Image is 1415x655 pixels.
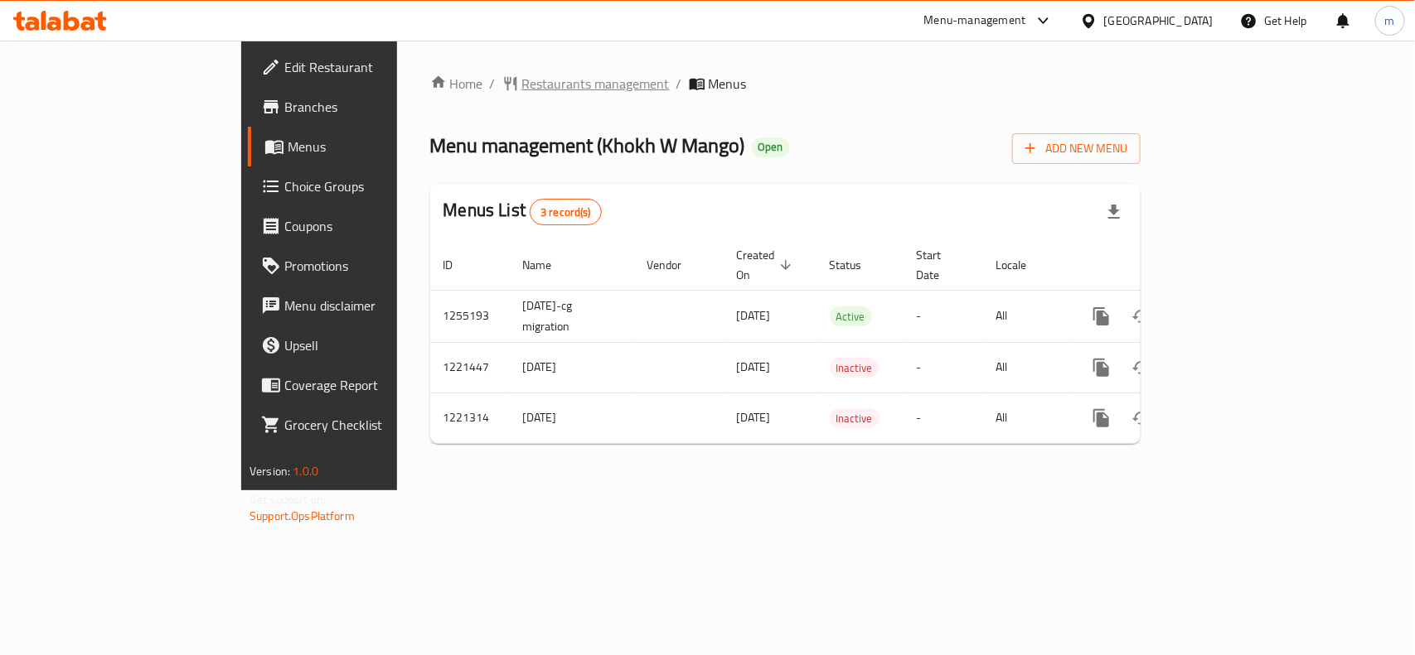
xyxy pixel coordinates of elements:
span: Menus [709,74,747,94]
span: Menus [288,137,464,157]
span: Edit Restaurant [284,57,464,77]
div: Menu-management [924,11,1026,31]
button: more [1082,296,1122,336]
span: Version: [250,460,290,482]
div: Open [752,137,790,157]
span: Upsell [284,335,464,355]
button: more [1082,348,1122,388]
span: Start Date [917,245,963,285]
span: Open [752,140,790,154]
button: Add New Menu [1012,133,1141,164]
span: [DATE] [737,407,771,428]
span: Choice Groups [284,176,464,196]
button: Change Status [1122,348,1161,388]
span: Get support on: [250,489,326,510]
span: Created On [737,245,797,285]
span: Restaurants management [522,74,670,94]
td: - [904,342,983,393]
span: [DATE] [737,305,771,326]
div: Total records count [530,199,602,225]
span: 1.0.0 [293,460,318,482]
a: Coupons [248,206,477,246]
td: All [983,393,1069,443]
span: Inactive [830,359,880,378]
a: Promotions [248,246,477,286]
td: All [983,290,1069,342]
th: Actions [1069,240,1254,291]
table: enhanced table [430,240,1254,444]
span: Grocery Checklist [284,415,464,435]
td: [DATE] [510,342,634,393]
td: - [904,393,983,443]
div: [GEOGRAPHIC_DATA] [1104,12,1214,30]
td: All [983,342,1069,393]
span: Locale [996,255,1049,275]
span: Inactive [830,409,880,428]
a: Coverage Report [248,365,477,405]
div: Inactive [830,358,880,378]
span: Branches [284,97,464,117]
button: Change Status [1122,296,1161,336]
a: Grocery Checklist [248,405,477,445]
span: [DATE] [737,356,771,378]
a: Branches [248,87,477,127]
td: [DATE]-cg migration [510,290,634,342]
button: Change Status [1122,398,1161,438]
a: Support.OpsPlatform [250,505,355,527]
span: Menu management ( Khokh W Mango ) [430,127,745,164]
a: Edit Restaurant [248,47,477,87]
span: 3 record(s) [531,205,601,220]
span: Name [523,255,574,275]
a: Menu disclaimer [248,286,477,325]
span: Menu disclaimer [284,296,464,315]
nav: breadcrumb [430,74,1141,94]
a: Menus [248,127,477,166]
span: Add New Menu [1025,138,1127,159]
span: m [1385,12,1395,30]
h2: Menus List [443,198,602,225]
li: / [676,74,682,94]
a: Restaurants management [502,74,670,94]
span: Status [830,255,884,275]
td: [DATE] [510,393,634,443]
span: Vendor [647,255,704,275]
span: Promotions [284,256,464,276]
button: more [1082,398,1122,438]
li: / [490,74,496,94]
a: Choice Groups [248,166,477,206]
a: Upsell [248,325,477,365]
span: Coupons [284,216,464,236]
td: - [904,290,983,342]
span: Active [830,307,872,326]
div: Export file [1094,192,1134,232]
span: ID [443,255,475,275]
span: Coverage Report [284,375,464,395]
